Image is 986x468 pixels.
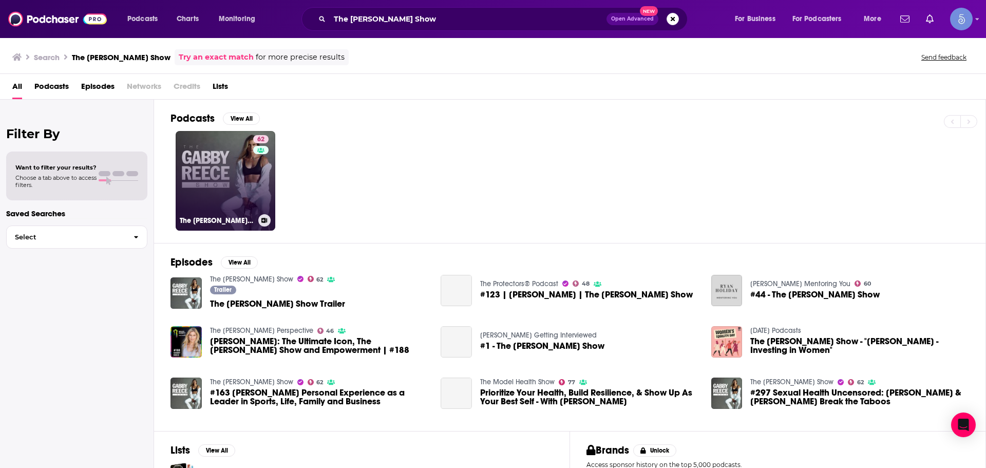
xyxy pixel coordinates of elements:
a: #297 Sexual Health Uncensored: Gabby Reece & Dr. Rena Malik Break the Taboos [711,378,743,409]
a: Show notifications dropdown [922,10,938,28]
input: Search podcasts, credits, & more... [330,11,606,27]
span: 60 [864,282,871,286]
div: Open Intercom Messenger [951,413,976,437]
a: 48 [573,280,590,287]
span: Networks [127,78,161,99]
a: 62 [308,379,324,385]
a: Ryan Holiday Mentoring You [750,279,850,288]
a: Podcasts [34,78,69,99]
a: Prioritize Your Health, Build Resilience, & Show Up As Your Best Self - With Gabby Reece [441,378,472,409]
span: Want to filter your results? [15,164,97,171]
button: Unlock [633,444,677,457]
a: The Model Health Show [480,378,555,386]
a: The Gabby Reece Show - "Catherine Grey - Investing in Women" [750,337,969,354]
button: View All [223,113,260,125]
span: 62 [857,380,864,385]
a: #1 - The Gabby Reece Show [480,342,604,350]
span: For Business [735,12,775,26]
a: Ryan Holiday Getting Interviewed [480,331,597,340]
a: #123 | Gabby Reece | The Gabby Reece Show [480,290,693,299]
button: Open AdvancedNew [606,13,658,25]
span: #44 - The [PERSON_NAME] Show [750,290,880,299]
span: The [PERSON_NAME] Show Trailer [210,299,345,308]
h3: The [PERSON_NAME] Show [72,52,170,62]
a: #297 Sexual Health Uncensored: Gabby Reece & Dr. Rena Malik Break the Taboos [750,388,969,406]
h2: Lists [170,444,190,457]
a: #123 | Gabby Reece | The Gabby Reece Show [441,275,472,306]
a: The Gabby Reece Show [750,378,833,386]
img: #44 - The Gabby Reece Show [711,275,743,306]
span: Choose a tab above to access filters. [15,174,97,189]
a: The Gabby Reece Show [210,275,293,284]
a: 60 [855,280,871,287]
span: Prioritize Your Health, Build Resilience, & Show Up As Your Best Self - With [PERSON_NAME] [480,388,699,406]
h3: Search [34,52,60,62]
button: open menu [786,11,857,27]
h3: The [PERSON_NAME] Show [180,216,254,225]
a: Show notifications dropdown [896,10,914,28]
a: Episodes [81,78,115,99]
a: Prioritize Your Health, Build Resilience, & Show Up As Your Best Self - With Gabby Reece [480,388,699,406]
button: Send feedback [918,53,970,62]
a: EpisodesView All [170,256,258,269]
span: Select [7,234,125,240]
button: open menu [120,11,171,27]
img: User Profile [950,8,973,30]
span: 62 [316,380,323,385]
button: open menu [212,11,269,27]
a: 62 [308,276,324,282]
a: Charts [170,11,205,27]
a: Try an exact match [179,51,254,63]
button: Show profile menu [950,8,973,30]
span: More [864,12,881,26]
button: Select [6,226,147,249]
button: open menu [857,11,894,27]
span: #1 - The [PERSON_NAME] Show [480,342,604,350]
a: The Protectors® Podcast [480,279,558,288]
a: PodcastsView All [170,112,260,125]
a: 62 [253,135,269,143]
span: Monitoring [219,12,255,26]
a: ListsView All [170,444,235,457]
img: Gabby Reece: The Ultimate Icon, The Gabby Reece Show and Empowerment | #188 [170,326,202,358]
p: Saved Searches [6,209,147,218]
button: View All [198,444,235,457]
button: View All [221,256,258,269]
h2: Episodes [170,256,213,269]
span: New [640,6,658,16]
span: Credits [174,78,200,99]
a: The Gabby Reece Show [210,378,293,386]
span: #297 Sexual Health Uncensored: [PERSON_NAME] & [PERSON_NAME] Break the Taboos [750,388,969,406]
div: Search podcasts, credits, & more... [311,7,697,31]
button: open menu [728,11,788,27]
span: Trailer [214,287,232,293]
img: The Gabby Reece Show - "Catherine Grey - Investing in Women" [711,326,743,358]
a: 62 [848,379,864,385]
span: 48 [582,282,590,286]
span: #123 | [PERSON_NAME] | The [PERSON_NAME] Show [480,290,693,299]
span: Logged in as Spiral5-G1 [950,8,973,30]
a: #1 - The Gabby Reece Show [441,326,472,358]
img: Podchaser - Follow, Share and Rate Podcasts [8,9,107,29]
a: Lists [213,78,228,99]
a: 62The [PERSON_NAME] Show [176,131,275,231]
a: Gabby Reece: The Ultimate Icon, The Gabby Reece Show and Empowerment | #188 [210,337,429,354]
a: #163 Gabby Reece's Personal Experience as a Leader in Sports, Life, Family and Business [170,378,202,409]
a: The Kelsi Sheren Perspective [210,326,313,335]
a: 46 [317,328,334,334]
a: #163 Gabby Reece's Personal Experience as a Leader in Sports, Life, Family and Business [210,388,429,406]
span: 77 [568,380,575,385]
span: Podcasts [127,12,158,26]
span: 46 [326,329,334,333]
span: 62 [316,277,323,282]
span: for more precise results [256,51,345,63]
a: The Gabby Reece Show Trailer [210,299,345,308]
a: #44 - The Gabby Reece Show [750,290,880,299]
a: Women's Equality Day Podcasts [750,326,801,335]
